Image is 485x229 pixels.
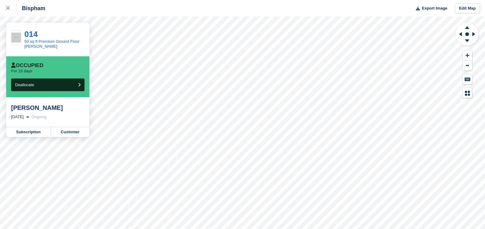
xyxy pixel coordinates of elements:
div: [PERSON_NAME] [11,104,84,111]
button: Deallocate [11,78,84,91]
a: Edit Map [455,3,480,14]
span: Deallocate [15,82,34,87]
button: Export Image [412,3,447,14]
img: 256x256-placeholder-a091544baa16b46aadf0b611073c37e8ed6a367829ab441c3b0103e7cf8a5b1b.png [11,33,21,42]
a: Subscription [6,127,51,137]
img: arrow-right-light-icn-cde0832a797a2874e46488d9cf13f60e5c3a73dbe684e267c42b8395dfbc2abf.svg [26,116,29,118]
a: 014 [24,30,38,39]
button: Zoom Out [463,61,472,71]
div: Bispham [16,5,45,12]
button: Map Legend [463,88,472,98]
span: Export Image [422,5,447,11]
p: For 15 days [11,69,32,74]
button: Zoom In [463,50,472,61]
div: [DATE] [11,114,24,120]
button: Keyboard Shortcuts [463,74,472,84]
a: Customer [51,127,89,137]
div: Occupied [11,62,43,69]
div: Ongoing [31,114,47,120]
a: 50 sq ft Premium Ground Floor [PERSON_NAME] [24,39,79,49]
